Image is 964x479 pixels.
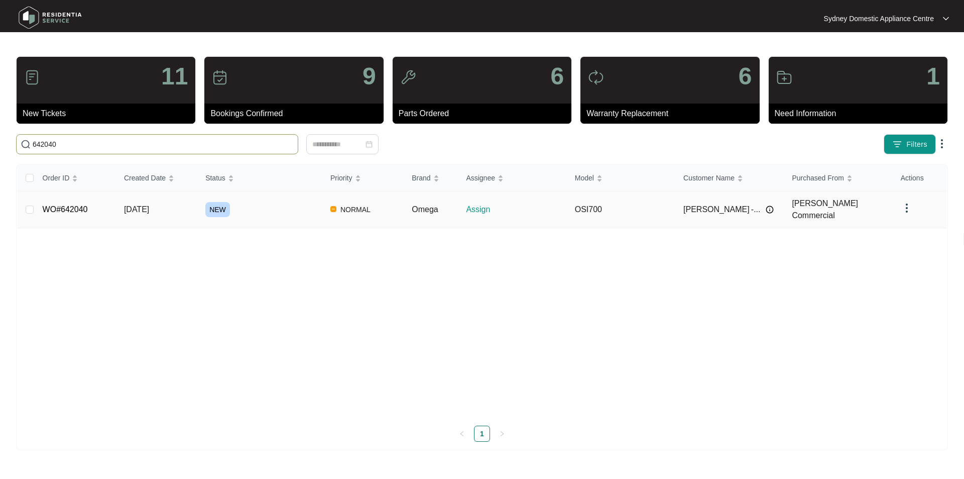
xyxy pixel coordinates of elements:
[15,3,85,33] img: residentia service logo
[683,204,760,216] span: [PERSON_NAME] -...
[901,202,913,214] img: dropdown arrow
[588,69,604,85] img: icon
[399,108,571,120] p: Parts Ordered
[474,426,490,442] li: 1
[499,431,505,437] span: right
[116,165,197,191] th: Created Date
[784,165,892,191] th: Purchased From
[824,14,934,24] p: Sydney Domestic Appliance Centre
[567,165,675,191] th: Model
[792,199,858,220] span: [PERSON_NAME] Commercial
[454,426,470,442] li: Previous Page
[683,172,735,183] span: Customer Name
[776,69,792,85] img: icon
[454,426,470,442] button: left
[494,426,510,442] button: right
[24,69,40,85] img: icon
[906,139,927,150] span: Filters
[459,431,465,437] span: left
[466,172,495,183] span: Assignee
[775,108,947,120] p: Need Information
[205,172,225,183] span: Status
[43,205,88,214] a: WO#642040
[43,172,70,183] span: Order ID
[330,172,352,183] span: Priority
[675,165,784,191] th: Customer Name
[23,108,195,120] p: New Tickets
[739,64,752,88] p: 6
[205,202,230,217] span: NEW
[494,426,510,442] li: Next Page
[336,204,375,216] span: NORMAL
[586,108,759,120] p: Warranty Replacement
[893,165,947,191] th: Actions
[404,165,458,191] th: Brand
[567,191,675,228] td: OSI700
[330,206,336,212] img: Vercel Logo
[21,139,31,149] img: search-icon
[766,206,774,214] img: Info icon
[474,426,490,441] a: 1
[210,108,383,120] p: Bookings Confirmed
[926,64,940,88] p: 1
[575,172,594,183] span: Model
[466,204,566,216] p: Assign
[400,69,416,85] img: icon
[943,16,949,21] img: dropdown arrow
[212,69,228,85] img: icon
[363,64,376,88] p: 9
[458,165,566,191] th: Assignee
[124,205,149,214] span: [DATE]
[412,205,438,214] span: Omega
[124,172,166,183] span: Created Date
[412,172,430,183] span: Brand
[884,134,936,154] button: filter iconFilters
[161,64,188,88] p: 11
[936,138,948,150] img: dropdown arrow
[792,172,843,183] span: Purchased From
[197,165,322,191] th: Status
[550,64,564,88] p: 6
[322,165,404,191] th: Priority
[892,139,902,149] img: filter icon
[35,165,116,191] th: Order ID
[33,139,294,150] input: Search by Order Id, Assignee Name, Customer Name, Brand and Model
